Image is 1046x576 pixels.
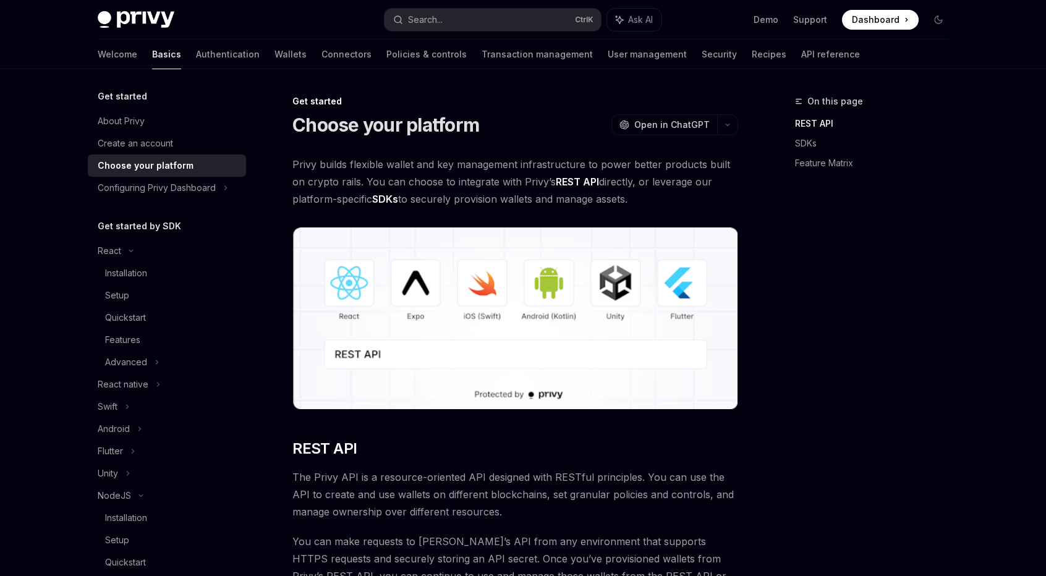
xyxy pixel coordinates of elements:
a: User management [608,40,687,69]
span: Ctrl K [575,15,593,25]
div: Advanced [105,355,147,370]
div: Flutter [98,444,123,459]
a: Recipes [752,40,786,69]
h5: Get started by SDK [98,219,181,234]
a: Transaction management [482,40,593,69]
button: Search...CtrlK [385,9,601,31]
div: NodeJS [98,488,131,503]
a: Setup [88,529,246,551]
div: Configuring Privy Dashboard [98,180,216,195]
div: Features [105,332,140,347]
span: On this page [807,94,863,109]
div: React native [98,377,148,392]
a: API reference [801,40,860,69]
a: SDKs [795,133,958,153]
img: images/Platform2.png [292,227,738,409]
span: Ask AI [628,14,653,26]
div: Choose your platform [98,158,193,173]
div: Setup [105,533,129,548]
a: Demo [754,14,778,26]
h5: Get started [98,89,147,104]
a: Dashboard [842,10,919,30]
a: Choose your platform [88,155,246,177]
strong: REST API [556,176,599,188]
a: Connectors [321,40,372,69]
h1: Choose your platform [292,114,479,136]
div: Quickstart [105,310,146,325]
a: Wallets [274,40,307,69]
strong: SDKs [372,193,398,205]
div: Create an account [98,136,173,151]
div: Installation [105,510,147,525]
div: About Privy [98,114,145,129]
div: Search... [408,12,443,27]
a: Features [88,329,246,351]
a: Welcome [98,40,137,69]
div: Setup [105,288,129,303]
a: Quickstart [88,307,246,329]
div: React [98,244,121,258]
div: Unity [98,466,118,481]
a: REST API [795,114,958,133]
div: Installation [105,266,147,281]
img: dark logo [98,11,174,28]
button: Toggle dark mode [929,10,948,30]
div: Quickstart [105,555,146,570]
div: Swift [98,399,117,414]
div: Android [98,421,130,436]
a: Installation [88,507,246,529]
a: Quickstart [88,551,246,574]
button: Open in ChatGPT [611,114,717,135]
span: The Privy API is a resource-oriented API designed with RESTful principles. You can use the API to... [292,468,738,520]
a: Setup [88,284,246,307]
span: REST API [292,439,357,459]
a: Basics [152,40,181,69]
a: Create an account [88,132,246,155]
a: Installation [88,262,246,284]
a: About Privy [88,110,246,132]
button: Ask AI [607,9,661,31]
a: Support [793,14,827,26]
a: Security [702,40,737,69]
a: Policies & controls [386,40,467,69]
span: Open in ChatGPT [634,119,710,131]
span: Privy builds flexible wallet and key management infrastructure to power better products built on ... [292,156,738,208]
a: Authentication [196,40,260,69]
a: Feature Matrix [795,153,958,173]
div: Get started [292,95,738,108]
span: Dashboard [852,14,899,26]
